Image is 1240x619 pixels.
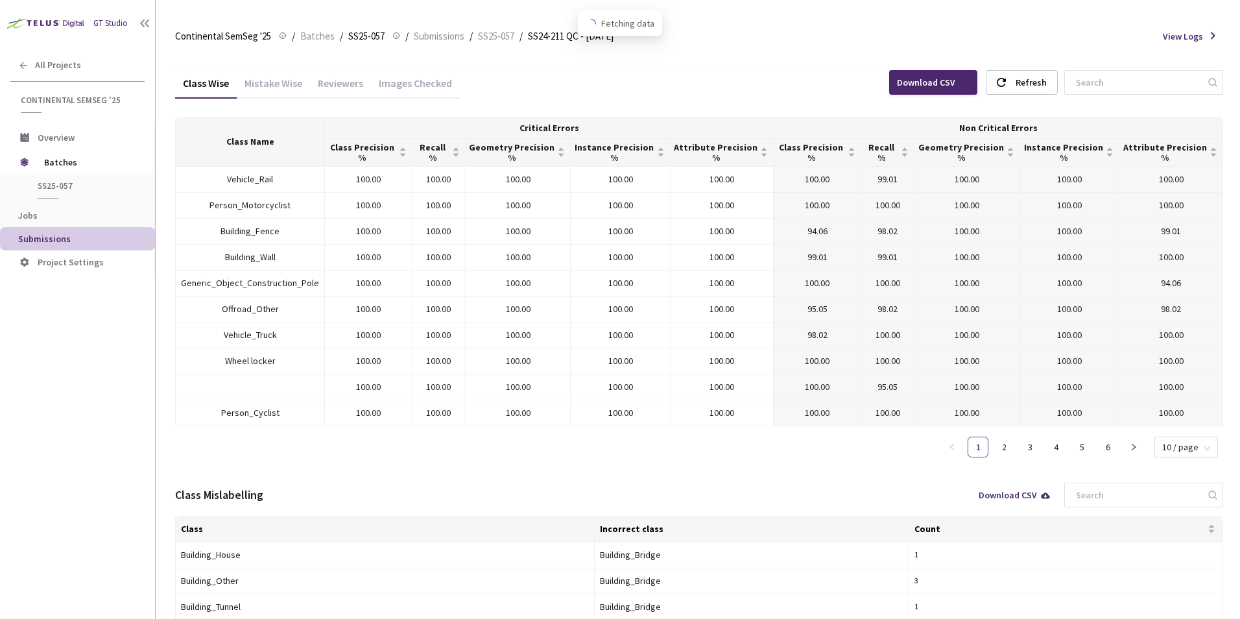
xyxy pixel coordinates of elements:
[175,487,263,504] div: Class Mislabelling
[181,328,319,342] div: Vehicle_Truck
[528,29,614,44] span: SS24-211 QC - [DATE]
[292,29,295,44] li: /
[600,600,743,614] div: Building_Bridge
[674,302,770,316] div: 100.00
[574,354,666,368] div: 100.00
[674,172,770,186] div: 100.00
[328,302,409,316] div: 100.00
[1130,443,1138,451] span: right
[864,302,911,316] div: 98.02
[674,142,758,163] div: Attribute Precision %
[310,77,371,99] div: Reviewers
[44,149,133,175] span: Batches
[416,250,462,264] div: 100.00
[416,406,462,420] div: 100.00
[1123,406,1219,420] div: 100.00
[18,210,38,221] span: Jobs
[918,250,1016,264] div: 100.00
[777,406,857,420] div: 100.00
[1020,437,1040,457] a: 3
[1123,276,1219,290] div: 94.06
[175,77,237,99] div: Class Wise
[416,354,462,368] div: 100.00
[914,549,935,561] span: 1
[478,29,514,44] span: SS25-057
[226,136,274,147] div: Class Name
[1072,437,1091,457] a: 5
[968,437,988,457] li: 1
[1023,276,1115,290] div: 100.00
[1123,354,1219,368] div: 100.00
[918,172,1016,186] div: 100.00
[469,172,567,186] div: 100.00
[416,328,462,342] div: 100.00
[674,276,770,290] div: 100.00
[237,77,310,99] div: Mistake Wise
[574,276,666,290] div: 100.00
[328,380,409,394] div: 100.00
[1123,380,1219,394] div: 100.00
[600,524,663,534] a: Incorrect class
[864,354,911,368] div: 100.00
[475,29,517,43] a: SS25-057
[181,600,324,614] div: Building_Tunnel
[864,328,911,342] div: 100.00
[574,302,666,316] div: 100.00
[469,354,567,368] div: 100.00
[1123,328,1219,342] div: 100.00
[777,198,857,212] div: 100.00
[181,172,319,186] div: Vehicle_Rail
[470,29,473,44] li: /
[1163,30,1203,43] span: View Logs
[1123,142,1207,163] div: Attribute Precision %
[328,406,409,420] div: 100.00
[181,276,319,290] div: Generic_Object_Construction_Pole
[864,406,911,420] div: 100.00
[574,250,666,264] div: 100.00
[918,302,1016,316] div: 100.00
[600,548,743,562] div: Building_Bridge
[1068,483,1206,507] input: Search
[328,142,396,163] div: Class Precision %
[328,328,409,342] div: 100.00
[918,276,1016,290] div: 100.00
[1123,172,1219,186] div: 100.00
[519,123,579,133] div: Critical Errors
[469,142,555,163] div: Geometry Precision %
[1019,437,1040,457] li: 3
[38,256,104,268] span: Project Settings
[416,276,462,290] div: 100.00
[469,380,567,394] div: 100.00
[864,198,911,212] div: 100.00
[181,302,319,316] div: Offroad_Other
[585,18,597,30] span: loading
[1162,437,1210,457] span: 10 / page
[994,437,1014,457] a: 2
[328,198,409,212] div: 100.00
[864,172,911,186] div: 99.01
[918,142,1004,163] div: Geometry Precision %
[416,224,462,238] div: 100.00
[371,77,460,99] div: Images Checked
[328,224,409,238] div: 100.00
[35,60,81,71] span: All Projects
[1023,406,1115,420] div: 100.00
[918,198,1016,212] div: 100.00
[864,276,911,290] div: 100.00
[918,406,1016,420] div: 100.00
[777,224,857,238] div: 94.06
[674,224,770,238] div: 100.00
[918,380,1016,394] div: 100.00
[416,380,462,394] div: 100.00
[777,328,857,342] div: 98.02
[674,198,770,212] div: 100.00
[21,95,137,106] span: Continental SemSeg '25
[918,354,1016,368] div: 100.00
[1016,71,1047,94] div: Refresh
[181,406,319,420] div: Person_Cyclist
[1123,224,1219,238] div: 99.01
[914,601,935,613] span: 1
[942,437,962,457] li: Previous Page
[328,276,409,290] div: 100.00
[328,172,409,186] div: 100.00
